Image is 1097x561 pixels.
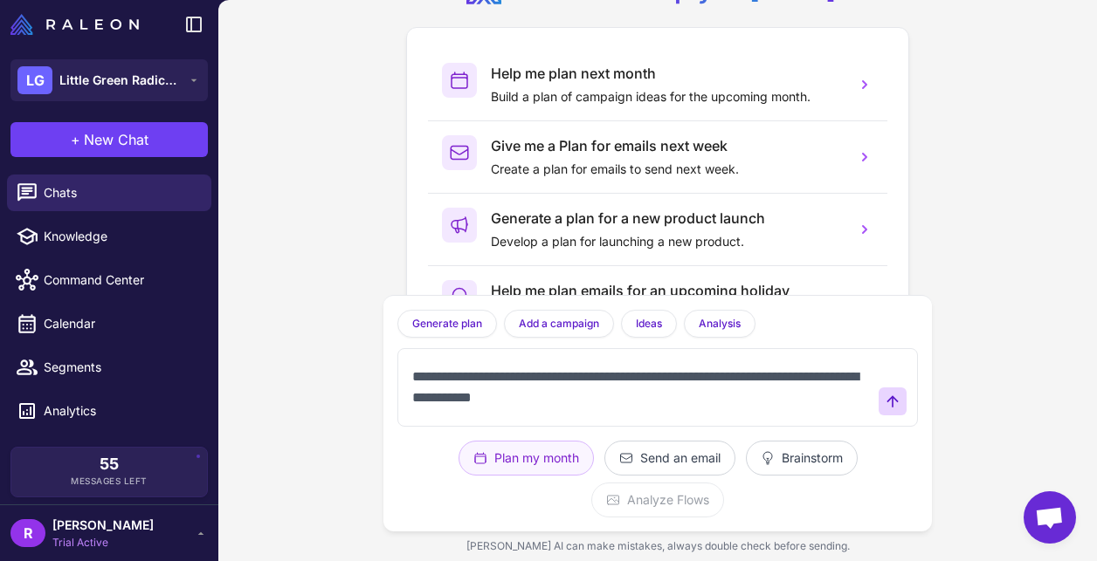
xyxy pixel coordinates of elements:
img: Raleon Logo [10,14,139,35]
button: Send an email [604,441,735,475]
button: Ideas [621,310,677,338]
a: Command Center [7,262,211,298]
span: Integrations [44,445,197,464]
span: Analytics [44,401,197,421]
span: [PERSON_NAME] [52,516,154,535]
span: Little Green Radicals [59,71,182,90]
span: Analysis [699,316,741,332]
p: Develop a plan for launching a new product. [491,232,842,251]
span: Segments [44,358,197,377]
span: 55 [100,456,119,472]
span: Ideas [636,316,662,332]
span: Add a campaign [519,316,599,332]
div: LG [17,66,52,94]
button: LGLittle Green Radicals [10,59,208,101]
button: Plan my month [459,441,594,475]
span: Chats [44,183,197,202]
span: New Chat [84,129,148,150]
a: Knowledge [7,218,211,255]
h3: Help me plan next month [491,63,842,84]
button: Brainstorm [746,441,858,475]
span: Command Center [44,270,197,290]
span: Generate plan [412,316,482,332]
h3: Give me a Plan for emails next week [491,135,842,156]
div: R [10,519,45,547]
a: Analytics [7,393,211,429]
button: Add a campaign [504,310,614,338]
button: Generate plan [397,310,497,338]
a: Open chat [1024,491,1076,544]
a: Segments [7,349,211,386]
h3: Generate a plan for a new product launch [491,208,842,229]
h3: Help me plan emails for an upcoming holiday [491,280,842,301]
span: Trial Active [52,535,154,551]
span: + [71,129,80,150]
span: Knowledge [44,227,197,246]
p: Build a plan of campaign ideas for the upcoming month. [491,87,842,106]
button: Analysis [684,310,755,338]
div: [PERSON_NAME] AI can make mistakes, always double check before sending. [383,531,932,561]
p: Create a plan for emails to send next week. [491,160,842,179]
a: Calendar [7,305,211,342]
button: +New Chat [10,122,208,157]
a: Integrations [7,436,211,473]
span: Messages Left [71,475,148,488]
span: Calendar [44,314,197,333]
a: Chats [7,174,211,211]
button: Analyze Flows [591,482,724,517]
